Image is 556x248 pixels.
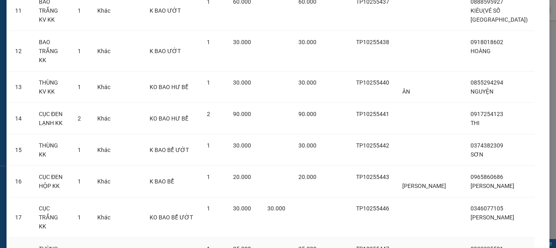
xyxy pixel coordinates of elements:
[78,214,81,221] span: 1
[471,48,491,54] span: HOÀNG
[91,103,117,134] td: Khác
[471,151,483,158] span: SƠN
[32,31,71,71] td: BAO TRẮNG KK
[356,79,389,86] span: TP10255440
[402,88,410,95] span: ÂN
[9,134,32,166] td: 15
[78,115,81,122] span: 2
[150,84,188,90] span: KO BAO HƯ BỂ
[233,205,251,212] span: 30.000
[298,39,316,45] span: 30.000
[233,174,251,180] span: 20.000
[471,39,503,45] span: 0918018602
[9,103,32,134] td: 14
[298,79,316,86] span: 30.000
[78,7,81,14] span: 1
[9,71,32,103] td: 13
[233,142,251,149] span: 30.000
[207,174,210,180] span: 1
[356,39,389,45] span: TP10255438
[402,183,446,189] span: [PERSON_NAME]
[471,111,503,117] span: 0917254123
[207,142,210,149] span: 1
[471,174,503,180] span: 0965860686
[471,205,503,212] span: 0346077105
[298,111,316,117] span: 90.000
[150,214,193,221] span: KO BAO BỂ ƯỚT
[32,71,71,103] td: THÙNG KV KK
[471,120,480,126] span: THI
[32,103,71,134] td: CỤC ĐEN LẠNH KK
[150,178,174,185] span: K BAO BỂ
[233,39,251,45] span: 30.000
[356,142,389,149] span: TP10255442
[78,84,81,90] span: 1
[471,88,493,95] span: NGUYỆN
[78,147,81,153] span: 1
[471,142,503,149] span: 0374382309
[78,48,81,54] span: 1
[150,115,188,122] span: KO BAO HƯ BỂ
[267,205,285,212] span: 30.000
[32,134,71,166] td: THÙNG KK
[471,214,514,221] span: [PERSON_NAME]
[91,134,117,166] td: Khác
[298,142,316,149] span: 30.000
[9,31,32,71] td: 12
[356,174,389,180] span: TP10255443
[9,197,32,238] td: 17
[471,7,528,23] span: KIÈU(VÉ SỐ [GEOGRAPHIC_DATA])
[207,205,210,212] span: 1
[9,166,32,197] td: 16
[32,197,71,238] td: CỤC TRẮNG KK
[91,71,117,103] td: Khác
[298,174,316,180] span: 20.000
[207,79,210,86] span: 1
[471,79,503,86] span: 0855294294
[207,111,210,117] span: 2
[356,205,389,212] span: TP10255446
[150,147,189,153] span: K BAO BỂ ƯỚT
[91,197,117,238] td: Khác
[471,183,514,189] span: [PERSON_NAME]
[91,31,117,71] td: Khác
[356,111,389,117] span: TP10255441
[150,7,181,14] span: K BAO ƯỚT
[91,166,117,197] td: Khác
[233,111,251,117] span: 90.000
[150,48,181,54] span: K BAO ƯỚT
[233,79,251,86] span: 30.000
[207,39,210,45] span: 1
[32,166,71,197] td: CỤC ĐEN HỘP KK
[78,178,81,185] span: 1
